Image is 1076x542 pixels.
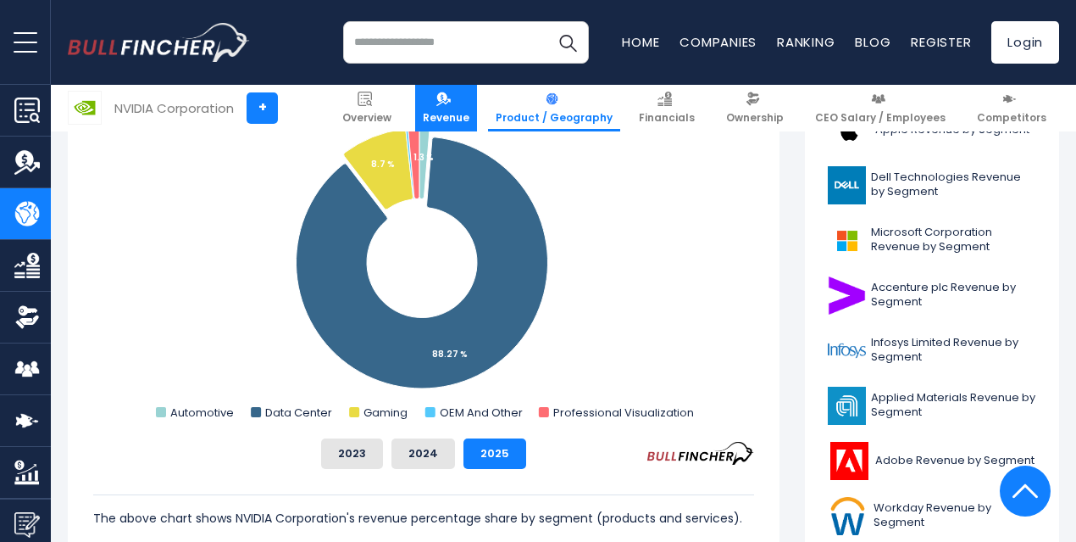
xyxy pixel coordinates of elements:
a: Revenue [415,85,477,131]
button: 2024 [391,439,455,469]
a: + [247,92,278,124]
a: Blog [855,33,890,51]
a: Dell Technologies Revenue by Segment [818,162,1046,209]
img: bullfincher logo [68,23,250,62]
a: Overview [335,85,399,131]
span: Accenture plc Revenue by Segment [871,281,1036,310]
a: Ownership [718,85,791,131]
span: Competitors [977,111,1046,125]
span: Applied Materials Revenue by Segment [871,391,1036,420]
a: Competitors [969,85,1054,131]
span: Adobe Revenue by Segment [875,454,1034,468]
span: Ownership [726,111,784,125]
p: The above chart shows NVIDIA Corporation's revenue percentage share by segment (products and serv... [93,508,754,528]
text: Professional Visualization [553,405,694,421]
text: OEM And Other [440,405,523,421]
a: Home [622,33,659,51]
span: Financials [639,111,695,125]
button: Search [546,21,589,64]
a: Login [991,21,1059,64]
a: CEO Salary / Employees [807,85,953,131]
tspan: 1.3 % [413,151,434,164]
tspan: 88.27 % [432,348,468,360]
img: ACN logo [828,277,866,315]
img: AMAT logo [828,387,866,425]
a: Product / Geography [488,85,620,131]
a: Microsoft Corporation Revenue by Segment [818,217,1046,264]
div: NVIDIA Corporation [114,98,234,118]
text: Gaming [363,405,408,421]
img: NVDA logo [69,92,101,124]
span: Overview [342,111,391,125]
button: 2023 [321,439,383,469]
span: CEO Salary / Employees [815,111,946,125]
img: WDAY logo [828,497,868,535]
span: Microsoft Corporation Revenue by Segment [871,226,1036,254]
button: 2025 [463,439,526,469]
a: Accenture plc Revenue by Segment [818,272,1046,319]
img: ADBE logo [828,442,870,480]
tspan: 8.7 % [371,158,395,170]
img: Ownership [14,305,40,330]
span: Product / Geography [496,111,613,125]
img: INFY logo [828,332,866,370]
text: Data Center [265,405,332,421]
span: Revenue [423,111,469,125]
a: Go to homepage [68,23,250,62]
svg: NVIDIA Corporation's Revenue Share by Segment [93,86,754,425]
text: Automotive [170,405,234,421]
a: Adobe Revenue by Segment [818,438,1046,484]
a: Workday Revenue by Segment [818,493,1046,539]
a: Financials [631,85,702,131]
a: Companies [679,33,757,51]
a: Applied Materials Revenue by Segment [818,383,1046,429]
a: Register [911,33,971,51]
span: Workday Revenue by Segment [874,501,1036,530]
a: Ranking [777,33,835,51]
a: Infosys Limited Revenue by Segment [818,327,1046,374]
img: MSFT logo [828,221,866,260]
span: Dell Technologies Revenue by Segment [871,170,1036,199]
img: DELL logo [828,166,866,204]
span: Apple Revenue by Segment [875,123,1029,137]
span: Infosys Limited Revenue by Segment [871,336,1036,365]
